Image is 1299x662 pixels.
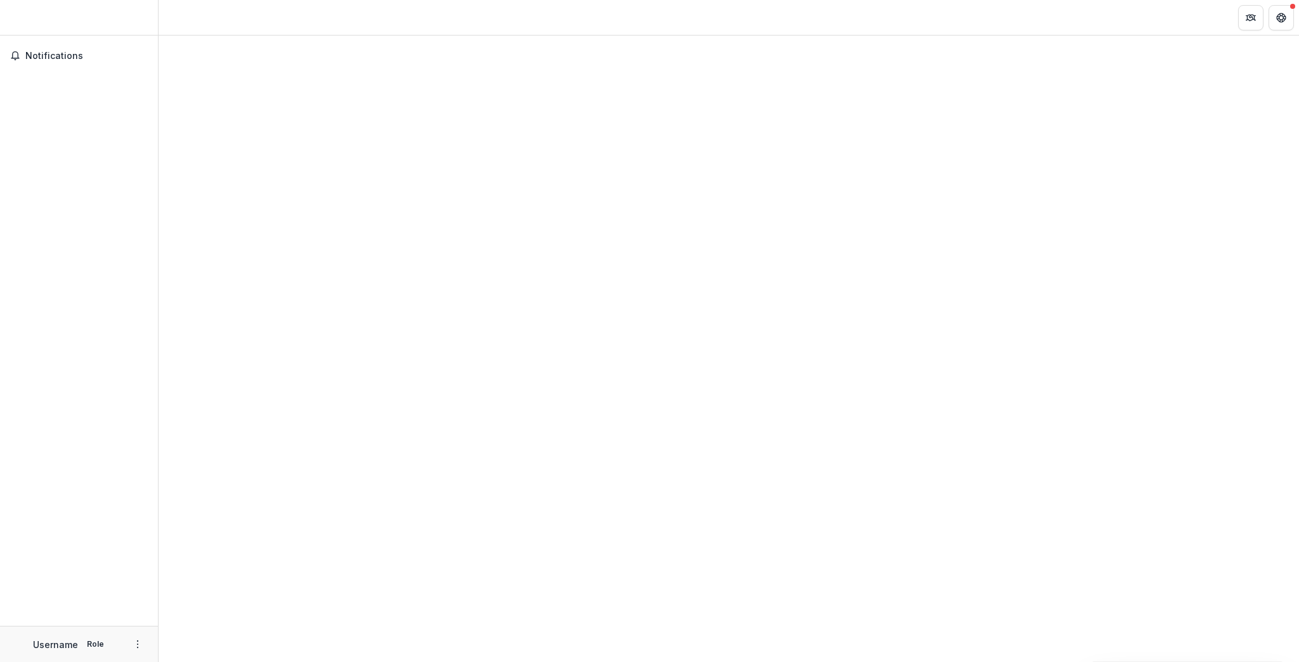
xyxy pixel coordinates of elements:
[83,639,108,650] p: Role
[33,638,78,651] p: Username
[25,51,148,62] span: Notifications
[1269,5,1294,30] button: Get Help
[5,46,153,66] button: Notifications
[1238,5,1263,30] button: Partners
[130,637,145,652] button: More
